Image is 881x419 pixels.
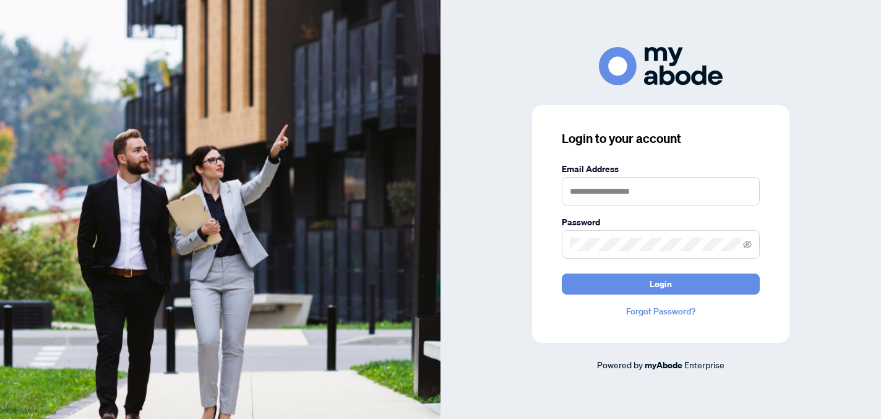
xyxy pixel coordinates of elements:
span: eye-invisible [743,240,752,249]
img: ma-logo [599,47,723,85]
span: Enterprise [684,359,724,370]
span: Powered by [597,359,643,370]
h3: Login to your account [562,130,760,147]
label: Password [562,215,760,229]
label: Email Address [562,162,760,176]
a: myAbode [645,358,682,372]
button: Login [562,274,760,295]
span: Login [650,274,672,294]
a: Forgot Password? [562,305,760,318]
